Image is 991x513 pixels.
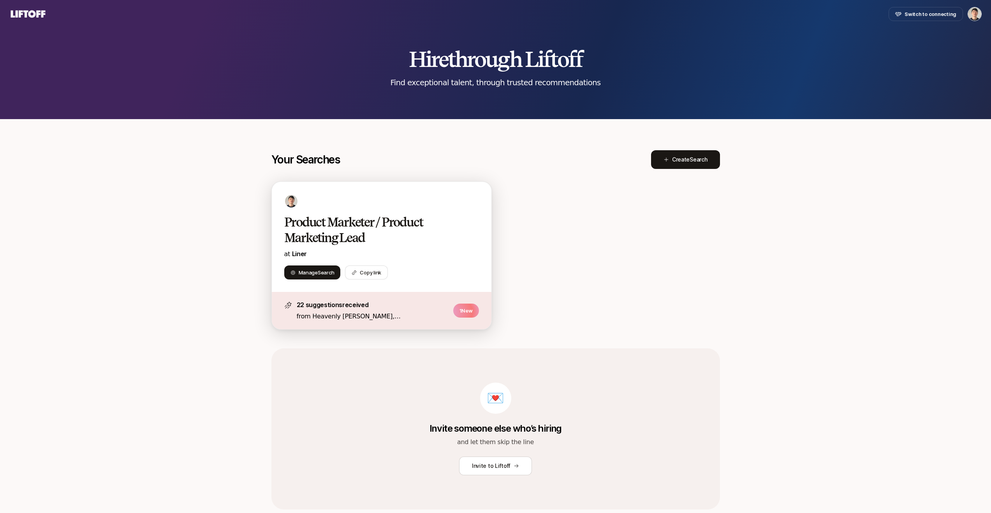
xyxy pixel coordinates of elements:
[457,437,534,447] p: and let them skip the line
[284,301,292,309] img: star-icon
[409,47,583,71] h2: Hire
[284,214,463,246] h2: Product Marketer / Product Marketing Lead
[480,383,511,414] div: 💌
[391,77,601,88] p: Find exceptional talent, through trusted recommendations
[312,313,393,320] span: Heavenly [PERSON_NAME]
[459,457,532,475] button: Invite to Liftoff
[889,7,963,21] button: Switch to connecting
[299,269,334,276] span: Manage
[429,423,562,434] p: Invite someone else who’s hiring
[285,195,297,207] img: 47784c54_a4ff_477e_ab36_139cb03b2732.jpg
[651,150,720,169] button: CreateSearch
[345,265,388,279] button: Copy link
[672,155,708,164] span: Create
[905,10,956,18] span: Switch to connecting
[292,250,307,258] a: Liner
[968,7,981,21] img: Kyum Kim
[318,269,334,276] span: Search
[448,46,582,72] span: through Liftoff
[297,300,449,310] p: 22 suggestions received
[284,249,479,259] p: at
[271,153,340,166] p: Your Searches
[690,156,707,163] span: Search
[284,265,341,279] button: ManageSearch
[453,304,479,318] p: 1 New
[297,311,449,322] p: from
